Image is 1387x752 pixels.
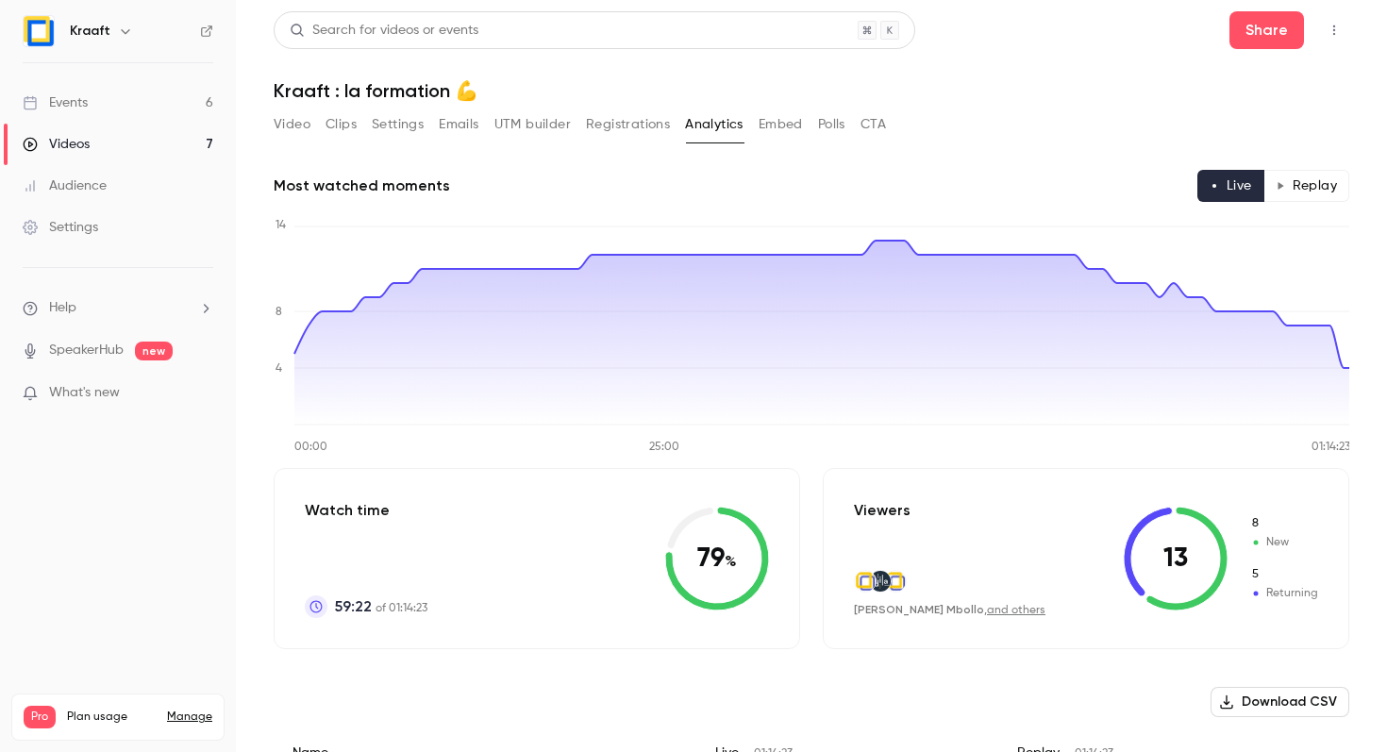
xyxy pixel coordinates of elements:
[987,605,1045,616] a: and others
[23,176,107,195] div: Audience
[586,109,670,140] button: Registrations
[191,385,213,402] iframe: Noticeable Trigger
[870,571,891,592] img: adila.fr
[1263,170,1349,202] button: Replay
[49,298,76,318] span: Help
[305,499,427,522] p: Watch time
[290,21,478,41] div: Search for videos or events
[759,109,803,140] button: Embed
[70,22,110,41] h6: Kraaft
[23,93,88,112] div: Events
[818,109,845,140] button: Polls
[335,595,372,618] span: 59:22
[1250,585,1318,602] span: Returning
[326,109,357,140] button: Clips
[1250,566,1318,583] span: Returning
[1250,515,1318,532] span: New
[494,109,571,140] button: UTM builder
[23,298,213,318] li: help-dropdown-opener
[1211,687,1349,717] button: Download CSV
[24,706,56,728] span: Pro
[1250,534,1318,551] span: New
[439,109,478,140] button: Emails
[649,442,679,453] tspan: 25:00
[276,307,282,318] tspan: 8
[854,499,911,522] p: Viewers
[1229,11,1304,49] button: Share
[276,220,286,231] tspan: 14
[854,603,984,616] span: [PERSON_NAME] Mbollo
[1319,15,1349,45] button: Top Bar Actions
[274,175,450,197] h2: Most watched moments
[855,571,876,592] img: kraaft.co
[885,571,906,592] img: kraaft.co
[23,218,98,237] div: Settings
[1312,442,1350,453] tspan: 01:14:23
[23,135,90,154] div: Videos
[274,109,310,140] button: Video
[49,383,120,403] span: What's new
[49,341,124,360] a: SpeakerHub
[274,79,1349,102] h1: Kraaft : la formation 💪
[294,442,327,453] tspan: 00:00
[335,595,427,618] p: of 01:14:23
[67,710,156,725] span: Plan usage
[854,602,1045,618] div: ,
[135,342,173,360] span: new
[24,16,54,46] img: Kraaft
[167,710,212,725] a: Manage
[276,363,282,375] tspan: 4
[685,109,744,140] button: Analytics
[372,109,424,140] button: Settings
[861,109,886,140] button: CTA
[1197,170,1264,202] button: Live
